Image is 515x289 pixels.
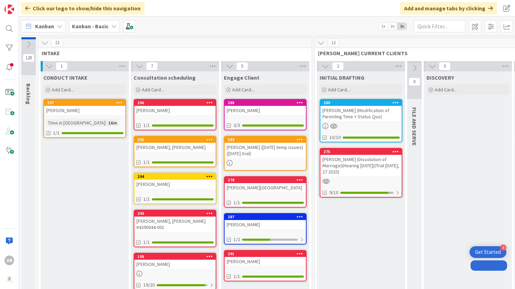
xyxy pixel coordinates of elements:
[137,137,216,142] div: 295
[400,2,497,14] div: Add and manage tabs by clicking
[414,20,465,32] input: Quick Filter...
[234,236,240,243] span: 1/2
[21,2,145,14] div: Click our logo to show/hide this navigation
[134,99,216,130] a: 296[PERSON_NAME]1/1
[134,210,216,217] div: 293
[332,62,344,70] span: 2
[225,137,306,143] div: 283
[411,107,418,146] span: FILE AND SERVE
[134,74,196,81] span: Consultation scheduling
[224,136,307,171] a: 283[PERSON_NAME] ([DATE] temp issues)([DATE] trial)
[225,177,306,192] div: 278[PERSON_NAME][GEOGRAPHIC_DATA]
[228,178,306,182] div: 278
[134,253,216,260] div: 188
[234,199,240,206] span: 1/1
[224,74,259,81] span: Engage Client
[35,22,54,30] span: Kanban
[134,100,216,115] div: 296[PERSON_NAME]
[225,183,306,192] div: [PERSON_NAME][GEOGRAPHIC_DATA]
[320,74,364,81] span: INITIAL DRAFTING
[320,100,402,121] div: 280[PERSON_NAME] (Modification of Parenting Time + Status Quo)
[475,249,501,256] div: Get Started
[143,159,150,166] span: 1/1
[500,245,506,251] div: 4
[43,99,126,138] a: 297[PERSON_NAME]Time in [GEOGRAPHIC_DATA]:16m1/1
[228,215,306,219] div: 287
[137,211,216,216] div: 293
[134,180,216,189] div: [PERSON_NAME]
[4,275,14,285] img: avatar
[105,119,106,127] span: :
[225,257,306,266] div: [PERSON_NAME]
[225,100,306,115] div: 288[PERSON_NAME]
[25,83,32,104] span: Backlog
[23,54,34,62] span: 128
[225,106,306,115] div: [PERSON_NAME]
[134,100,216,106] div: 296
[137,100,216,105] div: 296
[134,210,216,247] a: 293[PERSON_NAME], [PERSON_NAME] #4390044-0011/1
[225,100,306,106] div: 288
[44,106,125,115] div: [PERSON_NAME]
[225,137,306,158] div: 283[PERSON_NAME] ([DATE] temp issues)([DATE] trial)
[329,189,338,196] span: 9/10
[328,87,350,93] span: Add Card...
[134,260,216,269] div: [PERSON_NAME]
[228,100,306,105] div: 288
[320,155,402,176] div: [PERSON_NAME] (Dissolution of Marriage)(Hearing [DATE])(Trial [DATE], 27 2025)
[320,149,402,155] div: 275
[228,251,306,256] div: 291
[4,4,14,14] img: Visit kanbanzone.com
[143,239,150,246] span: 1/1
[236,62,248,70] span: 5
[72,23,109,30] b: Kanban - Basic
[320,99,402,142] a: 280[PERSON_NAME] (Modification of Parenting Time + Status Quo)10/10
[397,23,406,30] span: 3x
[142,87,164,93] span: Add Card...
[329,134,341,141] span: 10/10
[134,173,216,180] div: 294
[134,106,216,115] div: [PERSON_NAME]
[426,74,454,81] span: DISCOVERY
[53,129,60,137] span: 1/1
[388,23,397,30] span: 2x
[224,213,307,245] a: 287[PERSON_NAME]1/2
[228,137,306,142] div: 283
[146,62,158,70] span: 7
[4,256,14,265] div: VR
[46,119,105,127] div: Time in [GEOGRAPHIC_DATA]
[224,250,307,281] a: 291[PERSON_NAME]1/1
[137,254,216,259] div: 188
[143,281,155,289] span: 19/20
[224,176,307,208] a: 278[PERSON_NAME][GEOGRAPHIC_DATA]1/1
[134,173,216,189] div: 294[PERSON_NAME]
[225,251,306,257] div: 291
[320,148,402,198] a: 275[PERSON_NAME] (Dissolution of Marriage)(Hearing [DATE])(Trial [DATE], 27 2025)9/10
[225,251,306,266] div: 291[PERSON_NAME]
[224,99,307,130] a: 288[PERSON_NAME]3/3
[51,39,63,47] span: 13
[143,122,150,129] span: 1/1
[134,173,216,204] a: 294[PERSON_NAME]1/1
[234,273,240,280] span: 1/1
[225,220,306,229] div: [PERSON_NAME]
[225,214,306,229] div: 287[PERSON_NAME]
[320,100,402,106] div: 280
[225,214,306,220] div: 287
[134,253,216,269] div: 188[PERSON_NAME]
[56,62,68,70] span: 1
[134,136,216,167] a: 295[PERSON_NAME], [PERSON_NAME]1/1
[320,106,402,121] div: [PERSON_NAME] (Modification of Parenting Time + Status Quo)
[134,217,216,232] div: [PERSON_NAME], [PERSON_NAME] #4390044-001
[225,143,306,158] div: [PERSON_NAME] ([DATE] temp issues)([DATE] trial)
[134,137,216,152] div: 295[PERSON_NAME], [PERSON_NAME]
[134,143,216,152] div: [PERSON_NAME], [PERSON_NAME]
[42,50,303,57] span: INTAKE
[225,177,306,183] div: 278
[328,39,339,47] span: 12
[323,100,402,105] div: 280
[435,87,457,93] span: Add Card...
[379,23,388,30] span: 1x
[234,122,240,129] span: 3/3
[470,246,506,258] div: Open Get Started checklist, remaining modules: 4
